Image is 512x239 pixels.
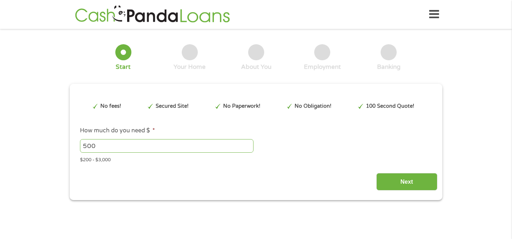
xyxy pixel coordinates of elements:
img: GetLoanNow Logo [73,4,232,25]
div: Banking [377,63,401,71]
p: No Paperwork! [223,102,260,110]
p: Secured Site! [156,102,189,110]
p: No Obligation! [295,102,331,110]
input: Next [376,173,437,190]
p: No fees! [100,102,121,110]
div: $200 - $3,000 [80,154,432,164]
div: Start [116,63,131,71]
div: Employment [304,63,341,71]
p: 100 Second Quote! [366,102,414,110]
div: Your Home [174,63,206,71]
label: How much do you need $ [80,127,155,134]
div: About You [241,63,271,71]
